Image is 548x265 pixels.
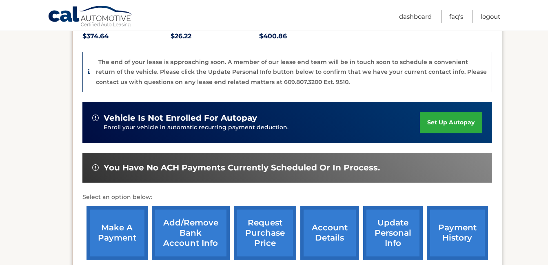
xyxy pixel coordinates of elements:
[481,10,500,23] a: Logout
[82,31,171,42] p: $374.64
[92,164,99,171] img: alert-white.svg
[82,192,492,202] p: Select an option below:
[171,31,259,42] p: $26.22
[420,112,482,133] a: set up autopay
[259,31,348,42] p: $400.86
[427,206,488,260] a: payment history
[300,206,359,260] a: account details
[87,206,148,260] a: make a payment
[104,113,257,123] span: vehicle is not enrolled for autopay
[449,10,463,23] a: FAQ's
[234,206,296,260] a: request purchase price
[152,206,230,260] a: Add/Remove bank account info
[92,115,99,121] img: alert-white.svg
[399,10,432,23] a: Dashboard
[363,206,423,260] a: update personal info
[104,123,420,132] p: Enroll your vehicle in automatic recurring payment deduction.
[48,5,133,29] a: Cal Automotive
[96,58,487,86] p: The end of your lease is approaching soon. A member of our lease end team will be in touch soon t...
[104,163,380,173] span: You have no ACH payments currently scheduled or in process.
